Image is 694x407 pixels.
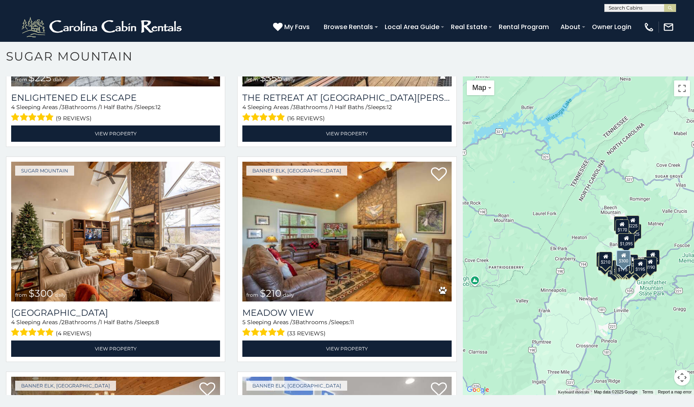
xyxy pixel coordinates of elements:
[588,20,635,34] a: Owner Login
[15,76,27,82] span: from
[598,256,611,271] div: $355
[642,390,653,394] a: Terms (opens in new tab)
[472,84,486,92] span: Map
[465,385,491,395] img: Google
[273,22,312,32] a: My Favs
[292,319,295,326] span: 3
[495,20,553,34] a: Rental Program
[11,340,220,357] a: View Property
[283,292,294,298] span: daily
[594,390,637,394] span: Map data ©2025 Google
[599,252,612,267] div: $210
[658,390,692,394] a: Report a map error
[633,259,647,274] div: $195
[628,224,641,239] div: $125
[242,318,451,339] div: Sleeping Areas / Bathrooms / Sleeps:
[55,292,66,298] span: daily
[246,166,347,176] a: Banner Elk, [GEOGRAPHIC_DATA]
[293,104,296,111] span: 3
[15,166,74,176] a: Sugar Mountain
[331,104,368,111] span: 1 Half Baths /
[246,292,258,298] span: from
[11,92,220,103] a: Enlightened Elk Escape
[242,319,246,326] span: 5
[11,104,15,111] span: 4
[100,319,136,326] span: 1 Half Baths /
[616,250,631,266] div: $300
[618,233,635,249] div: $1,095
[242,92,451,103] a: The Retreat at [GEOGRAPHIC_DATA][PERSON_NAME]
[29,72,51,84] span: $225
[246,381,347,391] a: Banner Elk, [GEOGRAPHIC_DATA]
[614,216,627,231] div: $240
[15,381,116,391] a: Banner Elk, [GEOGRAPHIC_DATA]
[465,385,491,395] a: Open this area in Google Maps (opens a new window)
[56,328,92,339] span: (4 reviews)
[15,292,27,298] span: from
[242,125,451,142] a: View Property
[467,80,494,95] button: Change map style
[61,104,65,111] span: 3
[199,166,215,183] a: Add to favorites
[284,22,310,32] span: My Favs
[11,162,220,301] a: Highland House from $300 daily
[100,104,136,111] span: 1 Half Baths /
[674,80,690,96] button: Toggle fullscreen view
[615,260,628,275] div: $155
[287,113,325,123] span: (16 reviews)
[643,257,657,272] div: $190
[242,103,451,123] div: Sleeping Areas / Bathrooms / Sleeps:
[350,319,354,326] span: 11
[56,113,92,123] span: (9 reviews)
[11,103,220,123] div: Sleeping Areas / Bathrooms / Sleeps:
[447,20,491,34] a: Real Estate
[260,72,283,84] span: $355
[53,76,64,82] span: daily
[287,328,326,339] span: (33 reviews)
[320,20,377,34] a: Browse Rentals
[11,318,220,339] div: Sleeping Areas / Bathrooms / Sleeps:
[558,389,589,395] button: Keyboard shortcuts
[20,15,185,39] img: White-1-2.png
[431,382,447,398] a: Add to favorites
[643,22,655,33] img: phone-regular-white.png
[663,22,674,33] img: mail-regular-white.png
[11,307,220,318] a: [GEOGRAPHIC_DATA]
[260,288,281,299] span: $210
[11,307,220,318] h3: Highland House
[616,259,629,274] div: $175
[61,319,65,326] span: 2
[284,76,295,82] span: daily
[596,252,609,267] div: $240
[381,20,443,34] a: Local Area Guide
[387,104,392,111] span: 12
[155,319,159,326] span: 8
[242,162,451,301] img: Meadow View
[674,370,690,385] button: Map camera controls
[242,307,451,318] a: Meadow View
[11,319,15,326] span: 4
[246,76,258,82] span: from
[11,162,220,301] img: Highland House
[431,166,447,183] a: Add to favorites
[29,288,53,299] span: $300
[199,382,215,398] a: Add to favorites
[615,219,629,235] div: $170
[242,104,246,111] span: 4
[242,162,451,301] a: Meadow View from $210 daily
[626,215,639,231] div: $225
[155,104,161,111] span: 12
[625,254,638,270] div: $200
[242,340,451,357] a: View Property
[11,125,220,142] a: View Property
[242,92,451,103] h3: The Retreat at Mountain Meadows
[646,250,660,265] div: $155
[556,20,584,34] a: About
